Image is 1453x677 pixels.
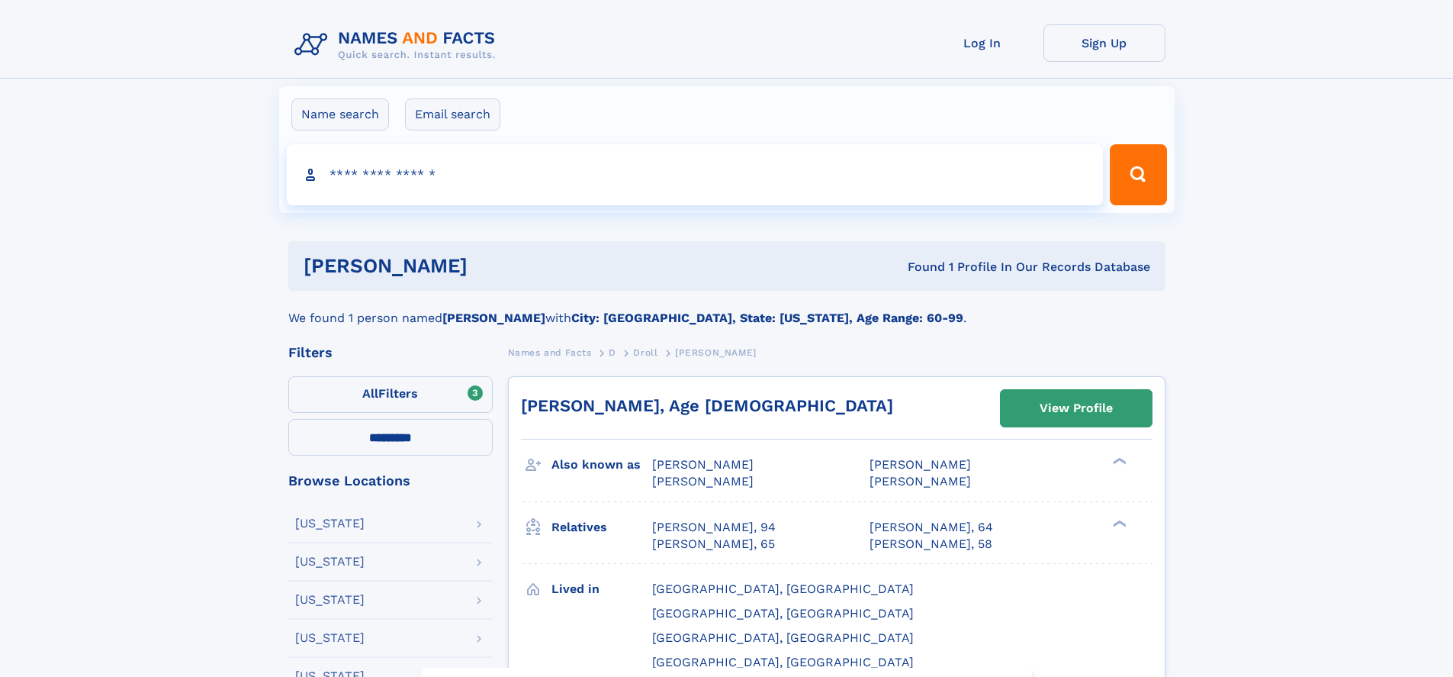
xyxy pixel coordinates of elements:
[633,347,657,358] span: Droll
[870,536,992,553] a: [PERSON_NAME], 58
[652,457,754,472] span: [PERSON_NAME]
[870,457,971,472] span: [PERSON_NAME]
[1001,390,1152,427] a: View Profile
[687,259,1150,276] div: Found 1 Profile In Our Records Database
[405,98,500,131] label: Email search
[295,556,365,568] div: [US_STATE]
[675,347,757,358] span: [PERSON_NAME]
[291,98,389,131] label: Name search
[609,343,616,362] a: D
[1043,24,1165,62] a: Sign Up
[1109,456,1127,466] div: ❯
[652,536,775,553] a: [PERSON_NAME], 65
[1109,518,1127,528] div: ❯
[652,655,914,669] span: [GEOGRAPHIC_DATA], [GEOGRAPHIC_DATA]
[870,474,971,488] span: [PERSON_NAME]
[362,386,378,401] span: All
[288,376,493,413] label: Filters
[508,343,592,362] a: Names and Facts
[571,311,963,325] b: City: [GEOGRAPHIC_DATA], State: [US_STATE], Age Range: 60-99
[288,346,493,359] div: Filters
[295,594,365,606] div: [US_STATE]
[287,144,1104,205] input: search input
[551,514,652,540] h3: Relatives
[921,24,1043,62] a: Log In
[304,256,688,276] h1: [PERSON_NAME]
[288,24,508,66] img: Logo Names and Facts
[870,519,993,536] a: [PERSON_NAME], 64
[442,311,545,325] b: [PERSON_NAME]
[652,519,776,536] a: [PERSON_NAME], 94
[652,474,754,488] span: [PERSON_NAME]
[551,576,652,602] h3: Lived in
[633,343,657,362] a: Droll
[1040,391,1113,426] div: View Profile
[609,347,616,358] span: D
[521,396,893,415] a: [PERSON_NAME], Age [DEMOGRAPHIC_DATA]
[652,606,914,621] span: [GEOGRAPHIC_DATA], [GEOGRAPHIC_DATA]
[288,474,493,488] div: Browse Locations
[295,517,365,530] div: [US_STATE]
[295,632,365,644] div: [US_STATE]
[1110,144,1166,205] button: Search Button
[288,291,1165,327] div: We found 1 person named with .
[652,582,914,596] span: [GEOGRAPHIC_DATA], [GEOGRAPHIC_DATA]
[652,630,914,645] span: [GEOGRAPHIC_DATA], [GEOGRAPHIC_DATA]
[551,452,652,478] h3: Also known as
